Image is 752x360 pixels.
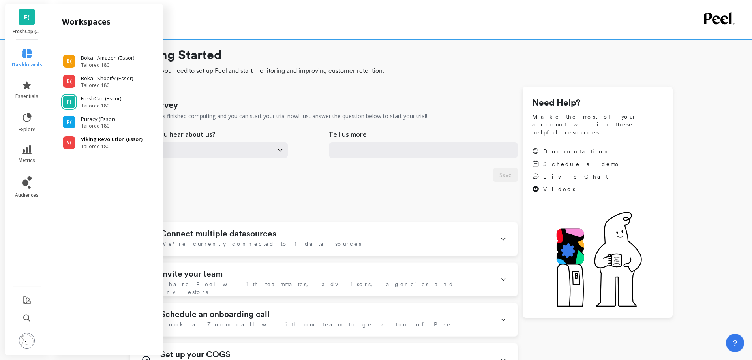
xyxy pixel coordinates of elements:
span: V( [67,139,72,146]
span: dashboards [12,62,42,68]
span: Everything you need to set up Peel and start monitoring and improving customer retention. [130,66,673,75]
h1: Invite your team [160,269,223,279]
span: F( [24,13,30,22]
p: FreshCap (Essor) [13,28,41,35]
span: Schedule a demo [543,160,621,168]
span: essentials [15,93,38,100]
span: Tailored 180 [81,123,115,129]
p: Boka - Shopify (Essor) [81,75,133,83]
p: Viking Revolution (Essor) [81,136,143,143]
h1: Set up your COGS [160,350,231,359]
span: audiences [15,192,39,198]
h2: workspaces [62,16,111,27]
span: Tailored 180 [81,143,143,150]
span: explore [19,126,36,133]
h1: Getting Started [130,45,673,64]
span: B( [67,58,72,64]
span: Share Peel with teammates, advisors, agencies and investors [160,280,491,296]
a: Videos [532,185,621,193]
span: Book a Zoom call with our team to get a tour of Peel [160,320,454,328]
span: We're currently connected to 1 data sources [160,240,361,248]
span: ? [733,337,737,349]
span: metrics [19,157,35,164]
span: B( [67,78,72,85]
span: Tailored 180 [81,103,121,109]
span: Tailored 180 [81,82,133,89]
span: Videos [543,185,575,193]
button: ? [726,334,744,352]
p: Puracy (Essor) [81,115,115,123]
a: Documentation [532,147,621,155]
span: F( [67,99,71,105]
span: Tailored 180 [81,62,134,68]
span: Live Chat [543,173,608,181]
span: Make the most of your account with these helpful resources. [532,113,663,136]
h1: Need Help? [532,96,663,109]
h1: Connect multiple datasources [160,229,276,238]
p: How did you hear about us? [130,130,216,139]
img: profile picture [19,333,35,349]
a: Schedule a demo [532,160,621,168]
p: Tell us more [329,130,367,139]
p: Your data has finished computing and you can start your trial now! Just answer the question below... [130,112,427,120]
h1: Schedule an onboarding call [160,309,270,319]
p: FreshCap (Essor) [81,95,121,103]
span: P( [67,119,72,125]
p: Boka - Amazon (Essor) [81,54,134,62]
span: Documentation [543,147,610,155]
